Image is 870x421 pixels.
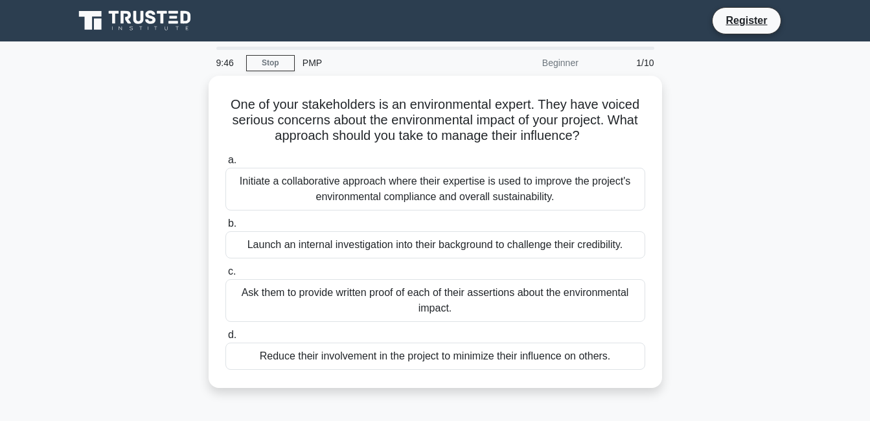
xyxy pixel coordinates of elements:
a: Stop [246,55,295,71]
span: c. [228,266,236,277]
span: d. [228,329,236,340]
div: Initiate a collaborative approach where their expertise is used to improve the project's environm... [225,168,645,210]
div: Beginner [473,50,586,76]
div: 9:46 [209,50,246,76]
span: a. [228,154,236,165]
div: PMP [295,50,473,76]
div: Launch an internal investigation into their background to challenge their credibility. [225,231,645,258]
div: Ask them to provide written proof of each of their assertions about the environmental impact. [225,279,645,322]
span: b. [228,218,236,229]
h5: One of your stakeholders is an environmental expert. They have voiced serious concerns about the ... [224,97,647,144]
div: 1/10 [586,50,662,76]
a: Register [718,12,775,28]
div: Reduce their involvement in the project to minimize their influence on others. [225,343,645,370]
